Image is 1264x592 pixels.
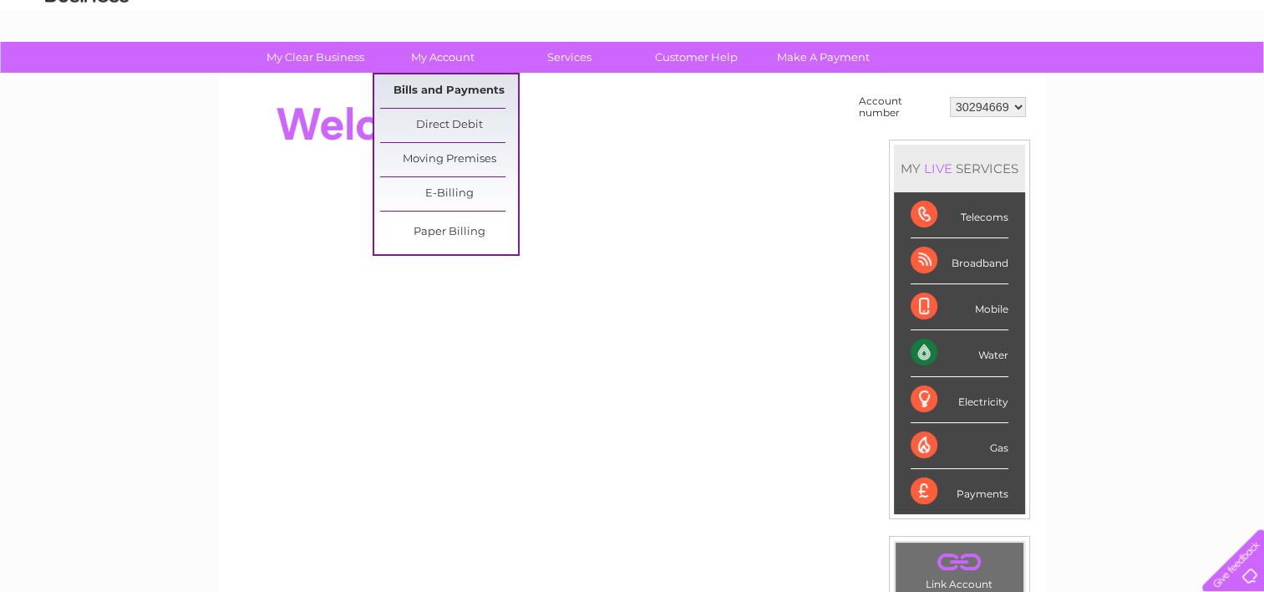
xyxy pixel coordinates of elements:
[380,109,518,142] a: Direct Debit
[1209,71,1248,84] a: Log out
[44,43,129,94] img: logo.png
[911,330,1008,376] div: Water
[380,143,518,176] a: Moving Premises
[754,42,892,73] a: Make A Payment
[900,547,1019,576] a: .
[380,177,518,211] a: E-Billing
[911,469,1008,514] div: Payments
[911,377,1008,423] div: Electricity
[373,42,511,73] a: My Account
[627,42,765,73] a: Customer Help
[1012,71,1048,84] a: Energy
[1058,71,1109,84] a: Telecoms
[921,161,956,176] div: LIVE
[894,145,1025,192] div: MY SERVICES
[911,423,1008,469] div: Gas
[949,8,1064,29] a: 0333 014 3131
[970,71,1002,84] a: Water
[246,42,384,73] a: My Clear Business
[855,91,946,123] td: Account number
[911,192,1008,238] div: Telecoms
[1119,71,1143,84] a: Blog
[380,216,518,249] a: Paper Billing
[911,284,1008,330] div: Mobile
[380,74,518,108] a: Bills and Payments
[238,9,1028,81] div: Clear Business is a trading name of Verastar Limited (registered in [GEOGRAPHIC_DATA] No. 3667643...
[1153,71,1194,84] a: Contact
[500,42,638,73] a: Services
[911,238,1008,284] div: Broadband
